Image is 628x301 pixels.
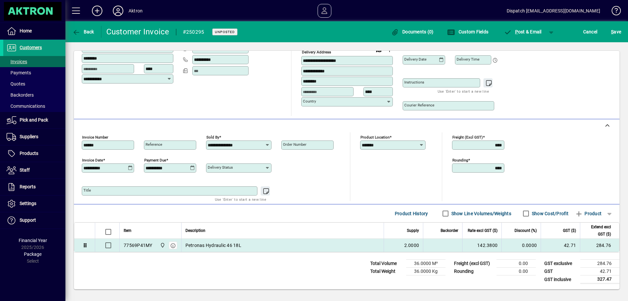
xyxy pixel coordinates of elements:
[158,242,166,249] span: Central
[457,57,480,62] mat-label: Delivery time
[71,26,96,38] button: Back
[7,92,34,98] span: Backorders
[468,227,497,234] span: Rate excl GST ($)
[497,268,536,275] td: 0.00
[580,239,619,252] td: 284.76
[466,242,497,249] div: 142.3800
[3,56,65,67] a: Invoices
[580,260,619,268] td: 284.76
[450,210,511,217] label: Show Line Volumes/Weights
[504,29,542,34] span: ost & Email
[206,135,219,140] mat-label: Sold by
[515,29,518,34] span: P
[208,165,233,170] mat-label: Delivery status
[607,1,620,23] a: Knowledge Base
[3,145,65,162] a: Products
[3,196,65,212] a: Settings
[575,208,602,219] span: Product
[451,260,497,268] td: Freight (excl GST)
[215,196,266,203] mat-hint: Use 'Enter' to start a new line
[7,81,25,86] span: Quotes
[404,103,434,107] mat-label: Courier Reference
[451,268,497,275] td: Rounding
[531,210,568,217] label: Show Cost/Profit
[582,26,599,38] button: Cancel
[20,184,36,189] span: Reports
[3,212,65,229] a: Support
[541,268,580,275] td: GST
[391,29,434,34] span: Documents (0)
[584,223,611,238] span: Extend excl GST ($)
[392,208,431,219] button: Product History
[185,242,241,249] span: Petronas Hydraulic 46 18L
[395,208,428,219] span: Product History
[374,45,384,55] a: View on map
[507,6,600,16] div: Dispatch [EMAIL_ADDRESS][DOMAIN_NAME]
[501,239,541,252] td: 0.0000
[609,26,623,38] button: Save
[124,242,152,249] div: 77569P41MY
[447,29,488,34] span: Custom Fields
[20,167,30,173] span: Staff
[583,27,598,37] span: Cancel
[146,142,162,147] mat-label: Reference
[65,26,101,38] app-page-header-button: Back
[580,275,619,284] td: 327.47
[20,28,32,33] span: Home
[3,89,65,101] a: Backorders
[106,27,169,37] div: Customer Invoice
[438,87,489,95] mat-hint: Use 'Enter' to start a new line
[390,26,435,38] button: Documents (0)
[124,227,131,234] span: Item
[87,5,108,17] button: Add
[404,80,424,85] mat-label: Instructions
[7,103,45,109] span: Communications
[441,227,458,234] span: Backorder
[83,188,91,193] mat-label: Title
[541,275,580,284] td: GST inclusive
[3,179,65,195] a: Reports
[185,227,205,234] span: Description
[3,101,65,112] a: Communications
[108,5,129,17] button: Profile
[7,59,27,64] span: Invoices
[406,268,445,275] td: 36.0000 Kg
[406,260,445,268] td: 36.0000 M³
[3,67,65,78] a: Payments
[611,29,614,34] span: S
[407,227,419,234] span: Supply
[500,26,545,38] button: Post & Email
[452,158,468,162] mat-label: Rounding
[452,135,483,140] mat-label: Freight (excl GST)
[367,268,406,275] td: Total Weight
[360,135,390,140] mat-label: Product location
[7,70,31,75] span: Payments
[82,158,103,162] mat-label: Invoice date
[580,268,619,275] td: 42.71
[384,45,394,55] button: Choose address
[404,242,419,249] span: 2.0000
[367,260,406,268] td: Total Volume
[445,26,490,38] button: Custom Fields
[541,239,580,252] td: 42.71
[129,6,143,16] div: Aktron
[20,201,36,206] span: Settings
[515,227,537,234] span: Discount (%)
[3,129,65,145] a: Suppliers
[20,151,38,156] span: Products
[19,238,47,243] span: Financial Year
[3,162,65,179] a: Staff
[283,142,306,147] mat-label: Order number
[215,30,235,34] span: Unposted
[404,57,427,62] mat-label: Delivery date
[20,45,42,50] span: Customers
[572,208,605,219] button: Product
[72,29,94,34] span: Back
[3,23,65,39] a: Home
[3,78,65,89] a: Quotes
[497,260,536,268] td: 0.00
[303,99,316,103] mat-label: Country
[541,260,580,268] td: GST exclusive
[20,134,38,139] span: Suppliers
[563,227,576,234] span: GST ($)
